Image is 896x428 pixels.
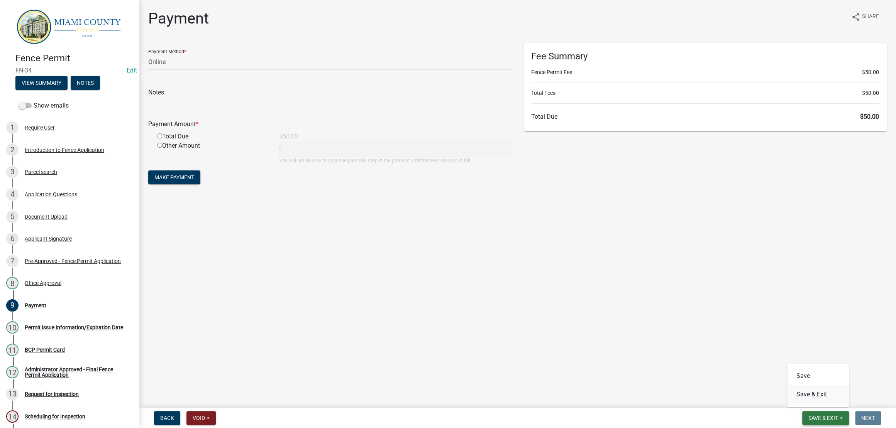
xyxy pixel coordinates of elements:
div: Other Amount [151,141,273,164]
div: Payment Amount [142,120,518,129]
div: BCP Permit Card [25,347,65,352]
div: Pre-Approved - Fence Permit Application [25,258,121,264]
label: Show emails [19,101,69,110]
div: 1 [6,121,19,134]
div: 8 [6,277,19,289]
span: $50.00 [862,89,879,97]
div: 9 [6,299,19,312]
div: 2 [6,144,19,156]
span: Next [861,415,875,421]
span: Back [160,415,174,421]
a: Edit [127,67,137,74]
button: shareShare [845,9,885,24]
div: 5 [6,211,19,223]
button: Save [787,367,849,385]
div: 13 [6,388,19,400]
div: 6 [6,233,19,245]
button: Make Payment [148,170,200,184]
div: Permit Issue Information/Expiration Date [25,325,123,330]
wm-modal-confirm: Edit Application Number [127,67,137,74]
span: FN-34 [15,67,124,74]
span: Share [862,12,879,22]
div: Total Due [151,132,273,141]
button: Next [855,411,881,425]
div: Applicant Signature [25,236,72,241]
div: Request for Inspection [25,391,79,397]
wm-modal-confirm: Notes [71,81,100,87]
button: Void [186,411,216,425]
div: Administrator Approved - Final Fence Permit Application [25,367,127,377]
div: Scheduling for Inspection [25,414,85,419]
div: Document Upload [25,214,68,219]
button: View Summary [15,76,68,90]
div: Parcel search [25,169,57,175]
li: Fence Permit Fee [531,68,879,76]
div: Payment [25,303,46,308]
span: $50.00 [860,113,879,120]
div: Save & Exit [787,364,849,407]
img: Miami County, Indiana [15,8,127,45]
div: 4 [6,188,19,201]
div: 12 [6,366,19,378]
span: Make Payment [154,174,194,180]
div: 7 [6,255,19,267]
div: Office Approval [25,280,61,286]
div: 14 [6,410,19,423]
div: 10 [6,321,19,334]
div: Require User [25,125,55,130]
button: Back [154,411,180,425]
button: Notes [71,76,100,90]
div: Introduction to Fence Application [25,147,104,153]
span: $50.00 [862,68,879,76]
h1: Payment [148,9,209,28]
i: share [851,12,860,22]
h6: Total Due [531,113,879,120]
button: Save & Exit [787,385,849,404]
wm-modal-confirm: Summary [15,81,68,87]
div: 11 [6,344,19,356]
li: Total Fees [531,89,879,97]
span: Void [193,415,205,421]
h4: Fence Permit [15,53,133,64]
div: Application Questions [25,192,77,197]
h6: Fee Summary [531,51,879,62]
span: Save & Exit [808,415,838,421]
button: Save & Exit [802,411,849,425]
div: 3 [6,166,19,178]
